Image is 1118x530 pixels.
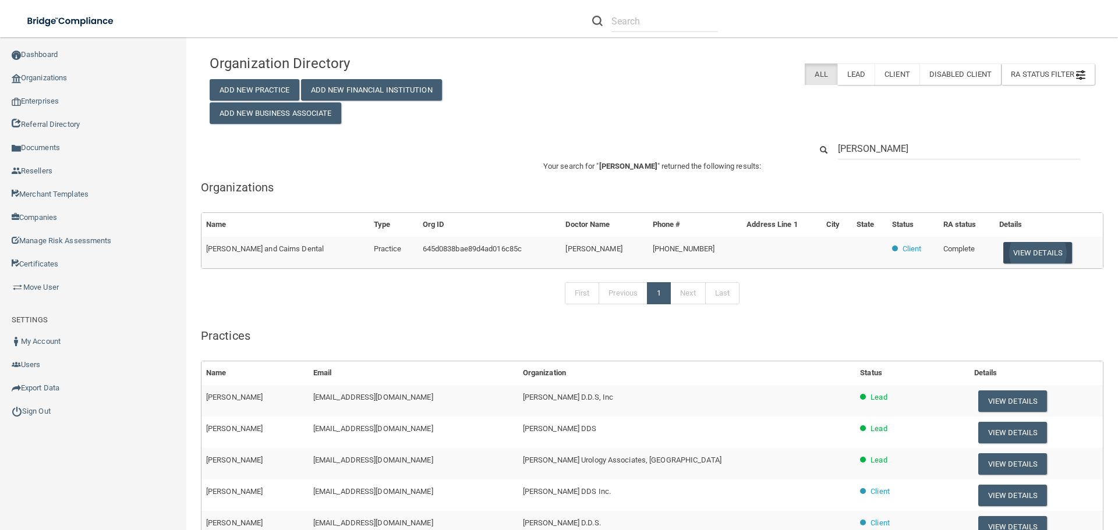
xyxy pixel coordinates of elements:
[210,79,299,101] button: Add New Practice
[978,485,1047,506] button: View Details
[12,337,21,346] img: ic_user_dark.df1a06c3.png
[852,213,887,237] th: State
[919,63,1002,85] label: Disabled Client
[943,244,975,253] span: Complete
[871,485,890,499] p: Client
[523,456,721,464] span: [PERSON_NAME] Urology Associates, [GEOGRAPHIC_DATA]
[423,244,522,253] span: 645d0838bae89d4ad016c85c
[939,213,995,237] th: RA status
[523,487,611,496] span: [PERSON_NAME] DDS Inc.
[12,360,21,369] img: icon-users.e205127d.png
[805,63,837,85] label: All
[210,56,493,71] h4: Organization Directory
[374,244,402,253] span: Practice
[12,144,21,153] img: icon-documents.8dae5593.png
[871,453,887,467] p: Lead
[12,74,21,83] img: organization-icon.f8decf85.png
[742,213,821,237] th: Address Line 1
[995,213,1103,237] th: Details
[523,424,597,433] span: [PERSON_NAME] DDS
[611,10,718,32] input: Search
[12,98,21,106] img: enterprise.0d942306.png
[565,244,622,253] span: [PERSON_NAME]
[206,456,263,464] span: [PERSON_NAME]
[313,518,433,527] span: [EMAIL_ADDRESS][DOMAIN_NAME]
[206,518,263,527] span: [PERSON_NAME]
[871,422,887,436] p: Lead
[369,213,418,237] th: Type
[201,213,369,237] th: Name
[206,393,263,401] span: [PERSON_NAME]
[1011,70,1085,79] span: RA Status Filter
[12,166,21,176] img: ic_reseller.de258add.png
[206,487,263,496] span: [PERSON_NAME]
[12,313,48,327] label: SETTINGS
[12,383,21,393] img: icon-export.b9366987.png
[887,213,939,237] th: Status
[970,361,1103,385] th: Details
[206,244,324,253] span: [PERSON_NAME] and Cairns Dental
[313,456,433,464] span: [EMAIL_ADDRESS][DOMAIN_NAME]
[599,162,657,170] span: [PERSON_NAME]
[201,159,1103,173] p: Your search for " " returned the following results:
[871,516,890,530] p: Client
[837,63,875,85] label: Lead
[518,361,856,385] th: Organization
[17,9,125,33] img: bridge_compliance_login_screen.278c3ca4.svg
[822,213,852,237] th: City
[670,282,705,304] a: Next
[12,51,21,60] img: ic_dashboard_dark.d01f4a41.png
[565,282,600,304] a: First
[599,282,648,304] a: Previous
[592,16,603,26] img: ic-search.3b580494.png
[855,361,970,385] th: Status
[978,453,1047,475] button: View Details
[648,213,742,237] th: Phone #
[653,244,714,253] span: [PHONE_NUMBER]
[301,79,442,101] button: Add New Financial Institution
[523,393,613,401] span: [PERSON_NAME] D.D.S, Inc
[903,242,922,256] p: Client
[871,390,887,404] p: Lead
[561,213,648,237] th: Doctor Name
[313,393,433,401] span: [EMAIL_ADDRESS][DOMAIN_NAME]
[1003,242,1072,264] button: View Details
[201,181,1103,194] h5: Organizations
[12,282,23,293] img: briefcase.64adab9b.png
[309,361,518,385] th: Email
[418,213,561,237] th: Org ID
[206,424,263,433] span: [PERSON_NAME]
[1076,70,1085,80] img: icon-filter@2x.21656d0b.png
[978,390,1047,412] button: View Details
[978,422,1047,443] button: View Details
[838,138,1080,159] input: Search
[313,424,433,433] span: [EMAIL_ADDRESS][DOMAIN_NAME]
[12,406,22,417] img: ic_power_dark.7ecde6b1.png
[647,282,671,304] a: 1
[523,518,601,527] span: [PERSON_NAME] D.D.S.
[210,102,341,124] button: Add New Business Associate
[705,282,740,304] a: Last
[201,329,1103,342] h5: Practices
[313,487,433,496] span: [EMAIL_ADDRESS][DOMAIN_NAME]
[875,63,919,85] label: Client
[201,361,309,385] th: Name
